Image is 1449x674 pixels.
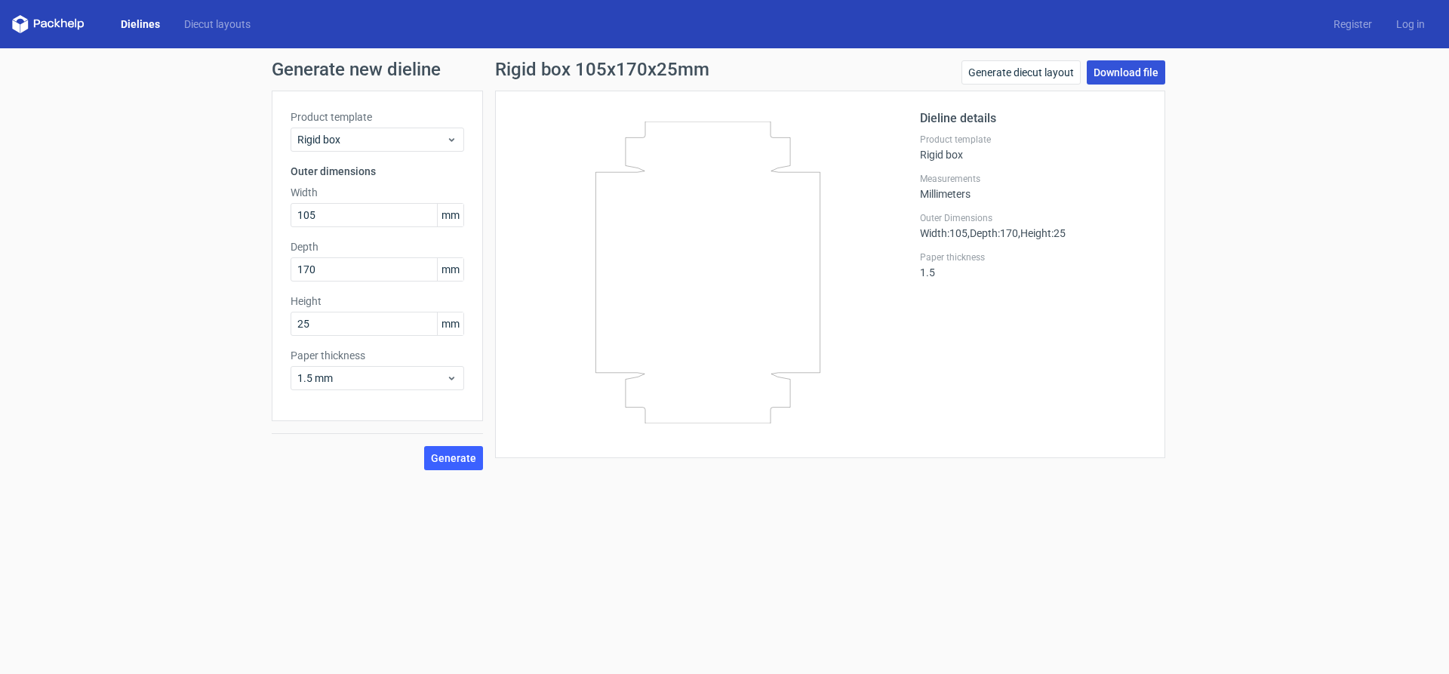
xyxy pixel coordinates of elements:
[437,258,463,281] span: mm
[920,227,968,239] span: Width : 105
[297,371,446,386] span: 1.5 mm
[437,204,463,226] span: mm
[291,185,464,200] label: Width
[291,239,464,254] label: Depth
[1384,17,1437,32] a: Log in
[961,60,1081,85] a: Generate diecut layout
[920,134,1146,161] div: Rigid box
[1018,227,1066,239] span: , Height : 25
[920,173,1146,200] div: Millimeters
[431,453,476,463] span: Generate
[424,446,483,470] button: Generate
[920,251,1146,263] label: Paper thickness
[291,109,464,125] label: Product template
[297,132,446,147] span: Rigid box
[920,173,1146,185] label: Measurements
[968,227,1018,239] span: , Depth : 170
[272,60,1177,78] h1: Generate new dieline
[920,134,1146,146] label: Product template
[1321,17,1384,32] a: Register
[291,294,464,309] label: Height
[437,312,463,335] span: mm
[920,251,1146,279] div: 1.5
[495,60,709,78] h1: Rigid box 105x170x25mm
[920,109,1146,128] h2: Dieline details
[172,17,263,32] a: Diecut layouts
[109,17,172,32] a: Dielines
[291,164,464,179] h3: Outer dimensions
[920,212,1146,224] label: Outer Dimensions
[291,348,464,363] label: Paper thickness
[1087,60,1165,85] a: Download file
